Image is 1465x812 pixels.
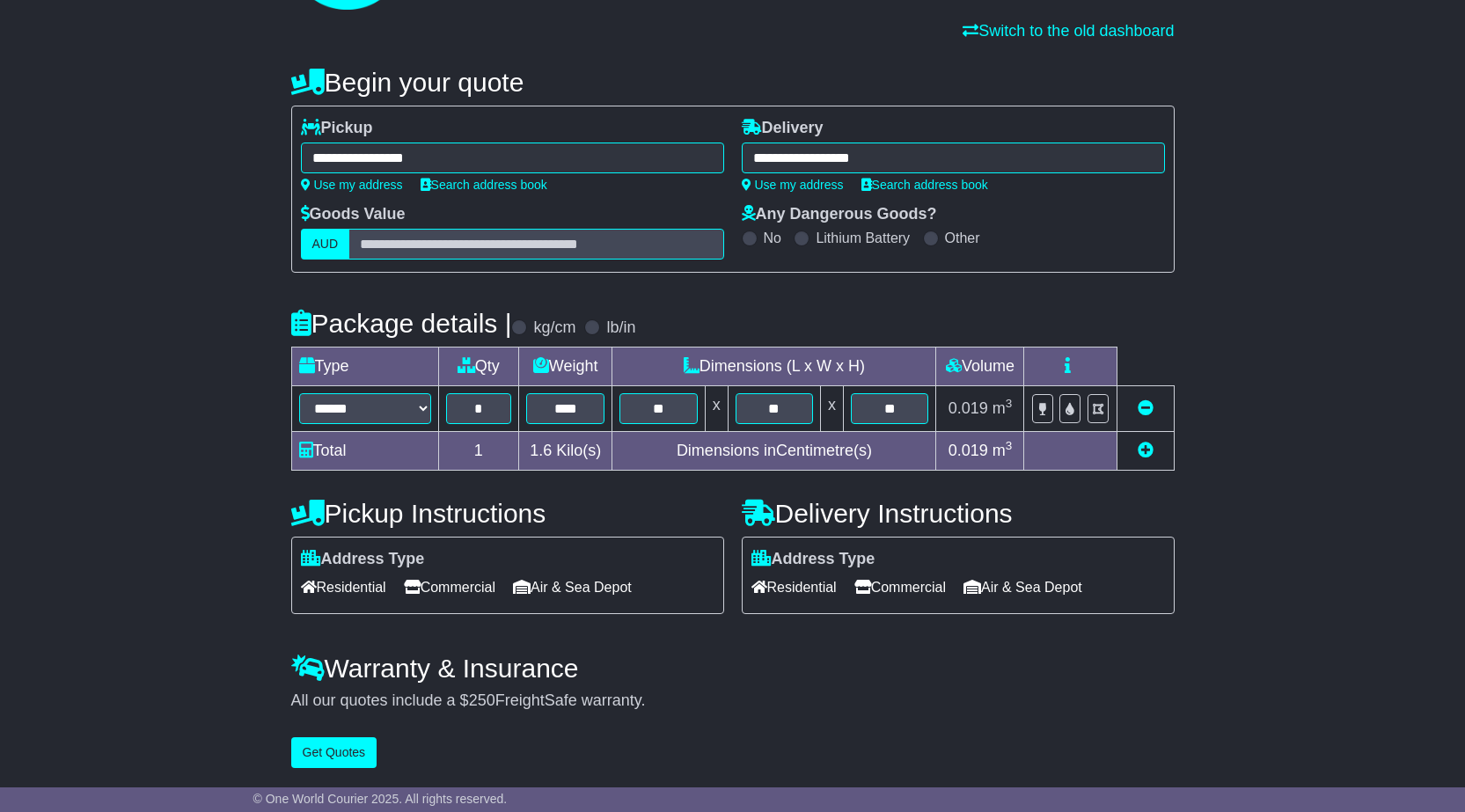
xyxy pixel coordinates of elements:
span: 1.6 [530,442,552,459]
a: Switch to the old dashboard [963,22,1174,40]
span: m [993,399,1013,417]
td: Type [291,347,438,386]
a: Use my address [742,178,844,192]
label: Delivery [742,119,824,138]
label: Address Type [751,550,875,569]
button: Get Quotes [291,737,377,768]
span: Residential [301,574,386,601]
span: © One World Courier 2025. All rights reserved. [253,792,508,806]
label: Any Dangerous Goods? [742,205,937,224]
a: Use my address [301,178,403,192]
h4: Begin your quote [291,68,1175,97]
a: Search address book [421,178,547,192]
td: 1 [438,432,519,471]
td: Total [291,432,438,471]
td: Weight [519,347,612,386]
h4: Pickup Instructions [291,499,724,528]
td: x [705,386,728,432]
label: AUD [301,229,350,260]
span: Air & Sea Depot [513,574,632,601]
label: Goods Value [301,205,406,224]
h4: Package details | [291,309,512,338]
sup: 3 [1006,439,1013,452]
label: No [764,230,781,246]
h4: Warranty & Insurance [291,654,1175,683]
span: Commercial [854,574,946,601]
td: Dimensions (L x W x H) [612,347,936,386]
span: 0.019 [949,399,988,417]
a: Search address book [861,178,988,192]
label: Pickup [301,119,373,138]
label: Address Type [301,550,425,569]
a: Add new item [1138,442,1154,459]
span: m [993,442,1013,459]
label: Other [945,230,980,246]
span: Commercial [404,574,495,601]
label: kg/cm [533,318,575,338]
span: Residential [751,574,837,601]
div: All our quotes include a $ FreightSafe warranty. [291,691,1175,711]
sup: 3 [1006,397,1013,410]
a: Remove this item [1138,399,1154,417]
h4: Delivery Instructions [742,499,1175,528]
td: Kilo(s) [519,432,612,471]
label: Lithium Battery [816,230,910,246]
td: x [821,386,844,432]
td: Dimensions in Centimetre(s) [612,432,936,471]
span: 0.019 [949,442,988,459]
td: Volume [936,347,1024,386]
td: Qty [438,347,519,386]
span: 250 [469,691,495,709]
span: Air & Sea Depot [963,574,1082,601]
label: lb/in [606,318,635,338]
